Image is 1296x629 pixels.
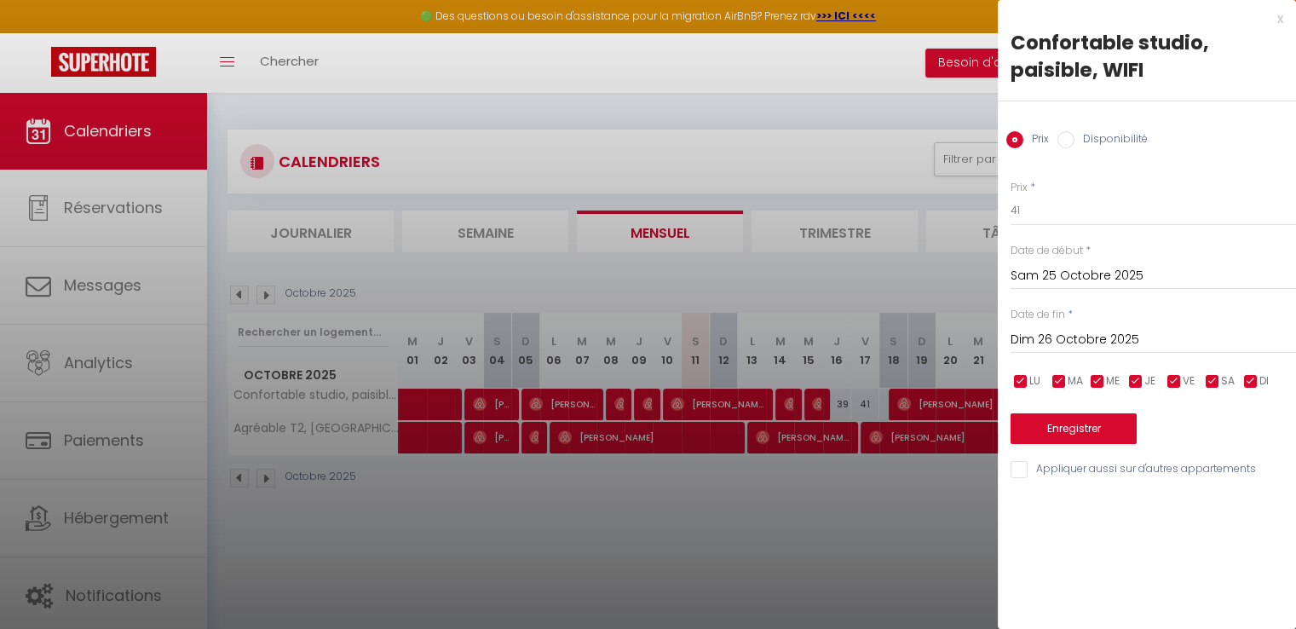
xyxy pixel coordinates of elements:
span: VE [1183,373,1195,390]
span: DI [1259,373,1269,390]
label: Prix [1023,131,1049,150]
div: Confortable studio, paisible, WIFI [1011,29,1283,84]
span: JE [1144,373,1155,390]
span: ME [1106,373,1120,390]
button: Enregistrer [1011,413,1137,444]
label: Disponibilité [1074,131,1148,150]
div: x [998,9,1283,29]
label: Date de fin [1011,307,1065,323]
span: LU [1029,373,1040,390]
label: Date de début [1011,243,1083,259]
label: Prix [1011,180,1028,196]
span: SA [1221,373,1235,390]
span: MA [1068,373,1083,390]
